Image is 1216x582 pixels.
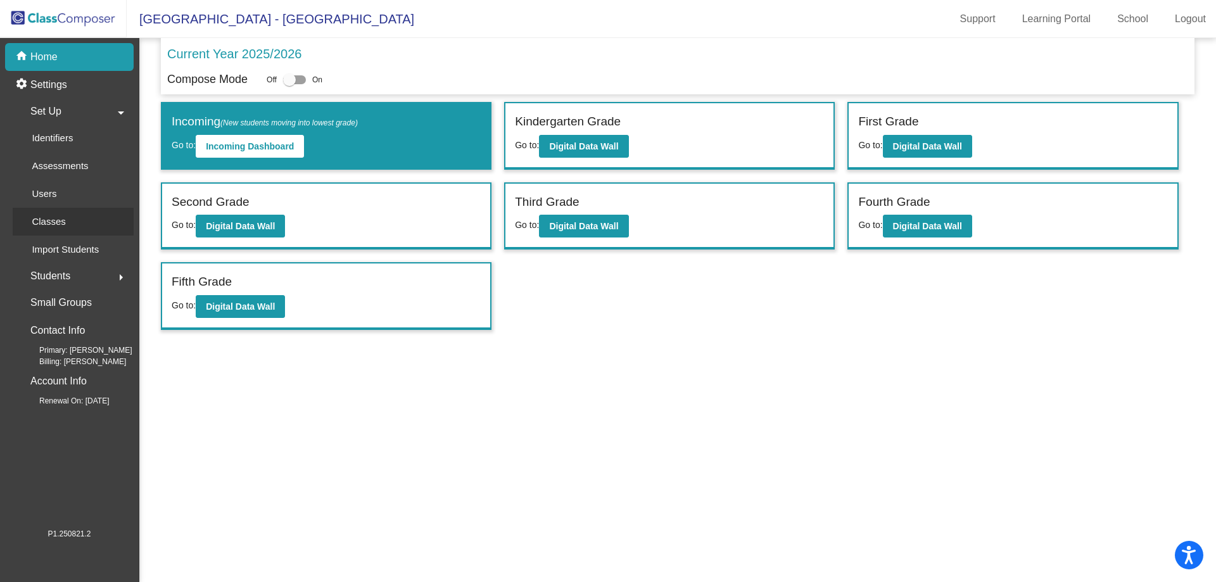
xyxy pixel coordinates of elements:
p: Assessments [32,158,88,174]
b: Incoming Dashboard [206,141,294,151]
p: Classes [32,214,65,229]
a: Learning Portal [1012,9,1101,29]
span: Set Up [30,103,61,120]
p: Compose Mode [167,71,248,88]
label: Third Grade [515,193,579,212]
b: Digital Data Wall [206,221,275,231]
span: Go to: [858,140,882,150]
b: Digital Data Wall [549,221,618,231]
button: Digital Data Wall [196,215,285,237]
label: First Grade [858,113,918,131]
span: Primary: [PERSON_NAME] [19,345,132,356]
span: Renewal On: [DATE] [19,395,109,407]
p: Import Students [32,242,99,257]
span: On [312,74,322,85]
p: Users [32,186,56,201]
p: Identifiers [32,130,73,146]
b: Digital Data Wall [206,301,275,312]
mat-icon: arrow_drop_down [113,105,129,120]
label: Kindergarten Grade [515,113,621,131]
b: Digital Data Wall [893,221,962,231]
span: Go to: [515,220,539,230]
p: Small Groups [30,294,92,312]
span: (New students moving into lowest grade) [220,118,358,127]
mat-icon: home [15,49,30,65]
span: Go to: [172,220,196,230]
p: Settings [30,77,67,92]
span: Billing: [PERSON_NAME] [19,356,126,367]
mat-icon: settings [15,77,30,92]
b: Digital Data Wall [893,141,962,151]
span: [GEOGRAPHIC_DATA] - [GEOGRAPHIC_DATA] [127,9,414,29]
a: Logout [1165,9,1216,29]
span: Go to: [515,140,539,150]
label: Fourth Grade [858,193,930,212]
button: Digital Data Wall [196,295,285,318]
p: Account Info [30,372,87,390]
p: Current Year 2025/2026 [167,44,301,63]
button: Digital Data Wall [883,215,972,237]
label: Second Grade [172,193,250,212]
button: Digital Data Wall [883,135,972,158]
mat-icon: arrow_right [113,270,129,285]
p: Home [30,49,58,65]
span: Students [30,267,70,285]
p: Contact Info [30,322,85,339]
a: School [1107,9,1158,29]
button: Digital Data Wall [539,215,628,237]
span: Go to: [172,140,196,150]
span: Go to: [858,220,882,230]
button: Incoming Dashboard [196,135,304,158]
label: Fifth Grade [172,273,232,291]
b: Digital Data Wall [549,141,618,151]
label: Incoming [172,113,358,131]
span: Go to: [172,300,196,310]
button: Digital Data Wall [539,135,628,158]
span: Off [267,74,277,85]
a: Support [950,9,1006,29]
